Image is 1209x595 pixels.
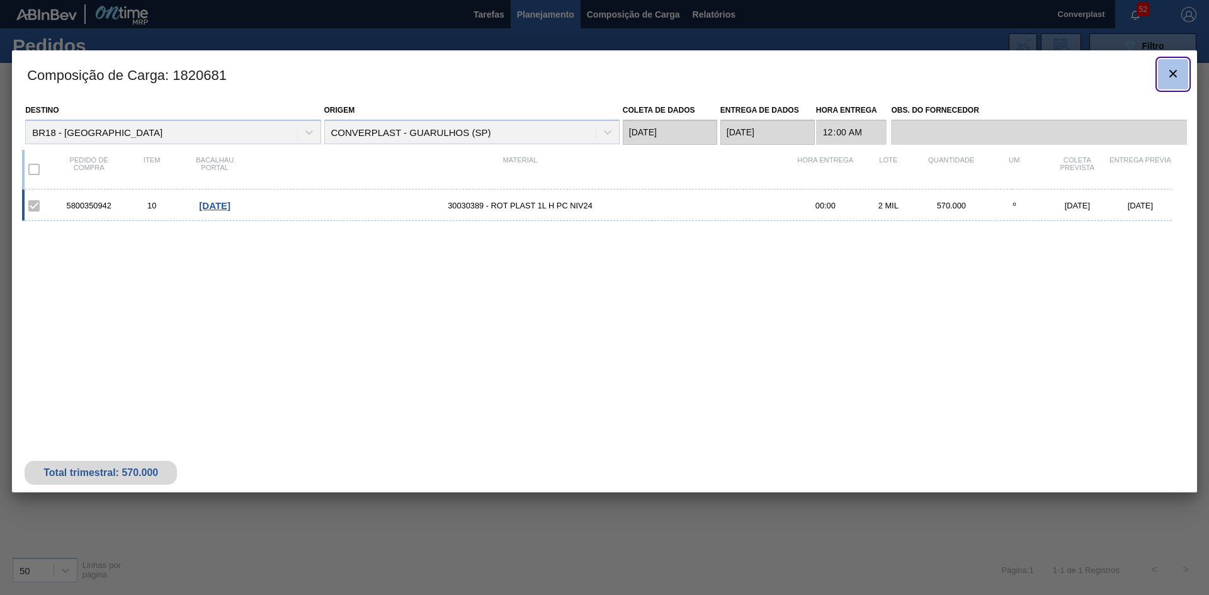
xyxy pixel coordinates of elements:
[502,156,537,164] font: Material
[1013,201,1016,210] font: º
[196,156,234,171] font: Bacalhau Portal
[43,467,158,478] font: Total trimestral: 570.000
[147,201,156,210] font: 10
[720,106,799,115] font: Entrega de dados
[1060,156,1095,171] font: Coleta Prevista
[27,67,165,83] font: Composição de Carga
[448,201,593,210] font: 30030389 - ROT PLAST 1L H PC NIV24
[623,120,717,145] input: dd/mm/aaaa
[165,67,227,83] font: : 1820681
[878,201,899,210] font: 2 MIL
[816,106,877,115] font: Hora Entrega
[25,106,59,115] font: Destino
[246,201,794,210] span: 30030389 - ROT PLAST 1L H PC NIV24
[937,201,966,210] font: 570.000
[797,156,853,164] font: Hora Entrega
[183,200,246,211] div: Ir para o Pedido
[891,106,979,115] font: Obs. do Fornecedor
[67,201,111,210] font: 5800350942
[144,156,161,164] font: Item
[1110,156,1171,164] font: Entrega Prévia
[815,201,836,210] font: 00:00
[1128,201,1153,210] font: [DATE]
[1009,156,1019,164] font: UM
[199,200,230,211] font: [DATE]
[324,106,355,115] font: Origem
[1065,201,1090,210] font: [DATE]
[623,106,695,115] font: Coleta de dados
[720,120,815,145] input: dd/mm/aaaa
[69,156,108,171] font: Pedido de compra
[928,156,974,164] font: Quantidade
[879,156,897,164] font: Lote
